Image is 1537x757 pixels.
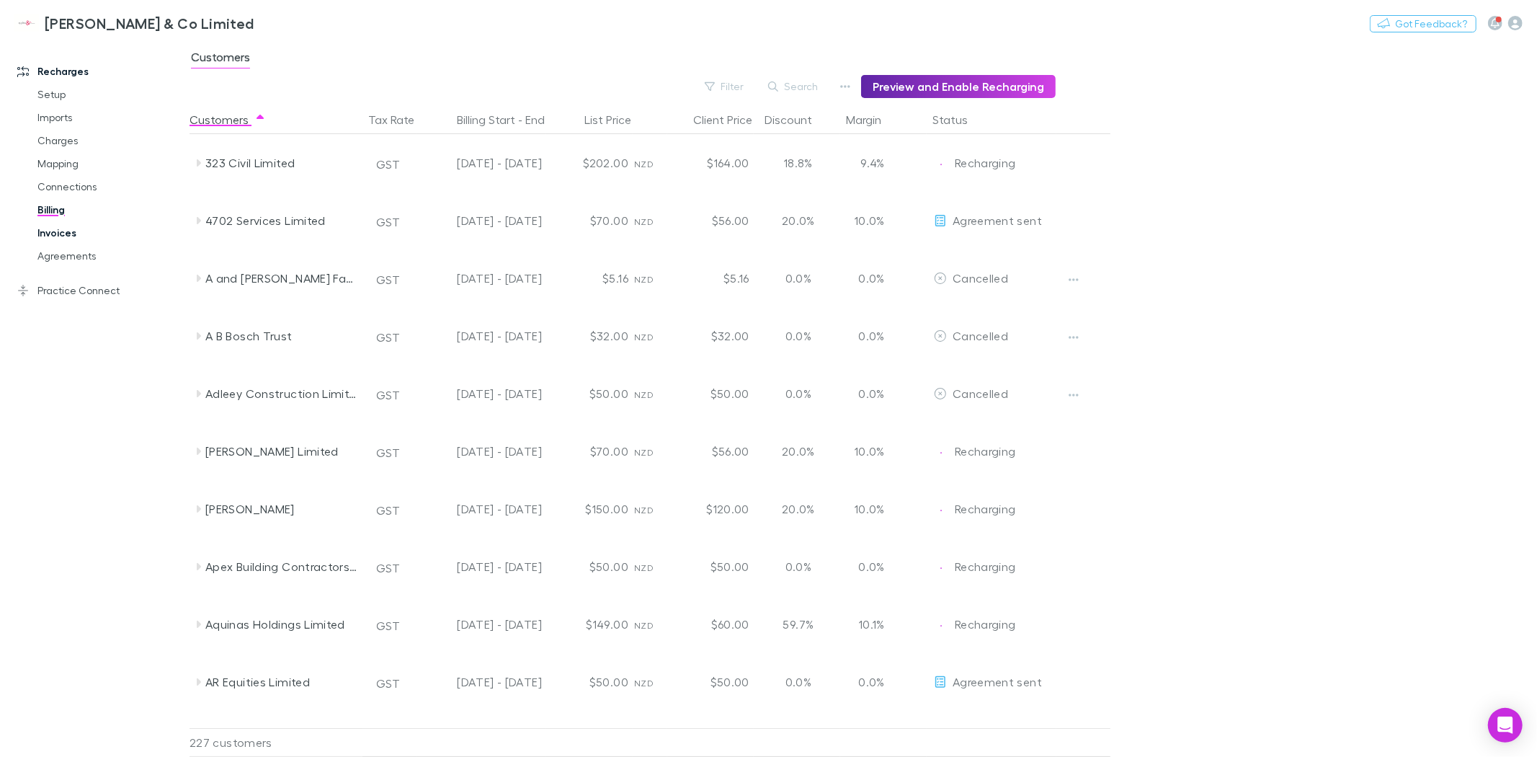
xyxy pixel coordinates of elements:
[755,653,842,711] div: 0.0%
[634,389,654,400] span: NZD
[698,78,752,95] button: Filter
[23,198,199,221] a: Billing
[424,192,542,249] div: [DATE] - [DATE]
[190,728,362,757] div: 227 customers
[861,75,1056,98] button: Preview and Enable Recharging
[23,129,199,152] a: Charges
[424,422,542,480] div: [DATE] - [DATE]
[457,105,562,134] button: Billing Start - End
[755,480,842,538] div: 20.0%
[424,538,542,596] div: [DATE] - [DATE]
[755,134,842,192] div: 18.8%
[934,503,948,518] img: Recharging
[205,653,358,711] div: AR Equities Limited
[23,221,199,244] a: Invoices
[955,156,1016,169] span: Recharging
[634,447,654,458] span: NZD
[934,619,948,633] img: Recharging
[669,480,755,538] div: $120.00
[370,499,406,522] button: GST
[584,105,649,134] button: List Price
[370,614,406,637] button: GST
[205,249,358,307] div: A and [PERSON_NAME] Family Trust
[955,617,1016,631] span: Recharging
[847,616,885,633] p: 10.1%
[1488,708,1523,743] div: Open Intercom Messenger
[953,675,1042,689] span: Agreement sent
[205,134,358,192] div: 323 Civil Limited
[3,279,199,302] a: Practice Connect
[205,307,358,365] div: A B Bosch Trust
[847,212,885,229] p: 10.0%
[370,384,406,407] button: GST
[205,422,358,480] div: [PERSON_NAME] Limited
[23,244,199,267] a: Agreements
[370,211,406,234] button: GST
[934,157,948,172] img: Recharging
[669,596,755,653] div: $60.00
[190,653,1118,711] div: AR Equities LimitedGST[DATE] - [DATE]$50.00NZD$50.000.0%0.0%EditAgreement sent
[190,365,1118,422] div: Adleey Construction LimitedGST[DATE] - [DATE]$50.00NZD$50.000.0%0.0%EditCancelled
[548,192,634,249] div: $70.00
[424,653,542,711] div: [DATE] - [DATE]
[669,307,755,365] div: $32.00
[953,271,1008,285] span: Cancelled
[669,653,755,711] div: $50.00
[205,538,358,596] div: Apex Building Contractors Limited
[424,365,542,422] div: [DATE] - [DATE]
[190,134,1118,192] div: 323 Civil LimitedGST[DATE] - [DATE]$202.00NZD$164.0018.8%9.4%EditRechargingRecharging
[548,538,634,596] div: $50.00
[847,327,885,345] p: 0.0%
[548,596,634,653] div: $149.00
[755,192,842,249] div: 20.0%
[370,268,406,291] button: GST
[953,329,1008,342] span: Cancelled
[205,480,358,538] div: [PERSON_NAME]
[190,249,1118,307] div: A and [PERSON_NAME] Family TrustGST[DATE] - [DATE]$5.16NZD$5.160.0%0.0%EditCancelled
[548,653,634,711] div: $50.00
[190,538,1118,596] div: Apex Building Contractors LimitedGST[DATE] - [DATE]$50.00NZD$50.000.0%0.0%EditRechargingRecharging
[955,502,1016,515] span: Recharging
[669,249,755,307] div: $5.16
[634,332,654,342] span: NZD
[634,505,654,515] span: NZD
[190,105,266,134] button: Customers
[847,270,885,287] p: 0.0%
[23,152,199,175] a: Mapping
[190,596,1118,653] div: Aquinas Holdings LimitedGST[DATE] - [DATE]$149.00NZD$60.0059.7%10.1%EditRechargingRecharging
[368,105,432,134] button: Tax Rate
[847,385,885,402] p: 0.0%
[765,105,829,134] button: Discount
[634,216,654,227] span: NZD
[634,159,654,169] span: NZD
[6,6,263,40] a: [PERSON_NAME] & Co Limited
[934,446,948,460] img: Recharging
[1370,15,1476,32] button: Got Feedback?
[934,561,948,575] img: Recharging
[23,83,199,106] a: Setup
[548,365,634,422] div: $50.00
[548,480,634,538] div: $150.00
[634,562,654,573] span: NZD
[755,538,842,596] div: 0.0%
[847,443,885,460] p: 10.0%
[846,105,899,134] button: Margin
[190,480,1118,538] div: [PERSON_NAME]GST[DATE] - [DATE]$150.00NZD$120.0020.0%10.0%EditRechargingRecharging
[548,307,634,365] div: $32.00
[669,365,755,422] div: $50.00
[205,365,358,422] div: Adleey Construction Limited
[370,672,406,695] button: GST
[370,557,406,580] button: GST
[548,249,634,307] div: $5.16
[23,106,199,129] a: Imports
[634,678,654,689] span: NZD
[847,673,885,691] p: 0.0%
[755,365,842,422] div: 0.0%
[634,620,654,631] span: NZD
[669,192,755,249] div: $56.00
[3,60,199,83] a: Recharges
[190,422,1118,480] div: [PERSON_NAME] LimitedGST[DATE] - [DATE]$70.00NZD$56.0020.0%10.0%EditRechargingRecharging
